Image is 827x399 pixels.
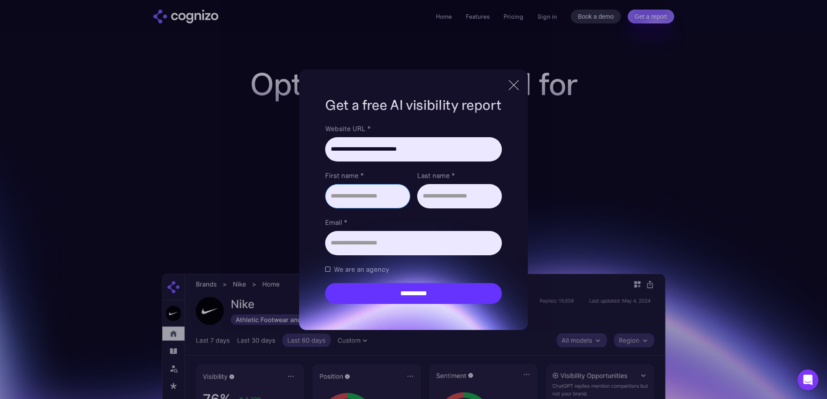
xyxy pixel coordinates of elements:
span: We are an agency [334,264,389,274]
form: Brand Report Form [325,123,501,304]
div: Open Intercom Messenger [797,369,818,390]
label: Email * [325,217,501,228]
label: First name * [325,170,410,181]
label: Website URL * [325,123,501,134]
h1: Get a free AI visibility report [325,96,501,115]
label: Last name * [417,170,502,181]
